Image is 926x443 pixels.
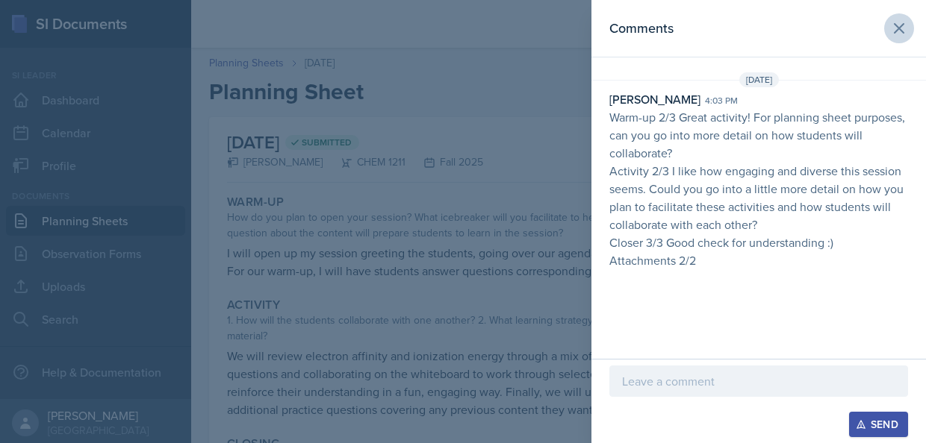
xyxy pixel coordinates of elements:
button: Send [849,412,908,437]
span: [DATE] [739,72,779,87]
p: Activity 2/3 I like how engaging and diverse this session seems. Could you go into a little more ... [609,162,908,233]
div: 4:03 pm [705,94,738,107]
div: Send [859,418,898,430]
p: Warm-up 2/3 Great activity! For planning sheet purposes, can you go into more detail on how stude... [609,108,908,162]
p: Attachments 2/2 [609,251,908,269]
h2: Comments [609,18,674,39]
p: Closer 3/3 Good check for understanding :) [609,233,908,251]
div: [PERSON_NAME] [609,90,700,108]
